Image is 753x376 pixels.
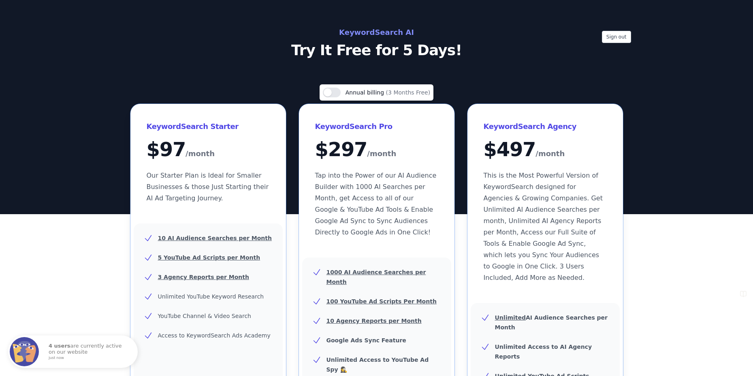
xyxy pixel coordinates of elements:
[367,147,396,160] span: /month
[147,172,269,202] span: Our Starter Plan is Ideal for Smaller Businesses & those Just Starting their AI Ad Targeting Jour...
[484,120,607,133] h3: KeywordSearch Agency
[147,120,270,133] h3: KeywordSearch Starter
[49,356,127,360] small: just now
[326,269,426,285] u: 1000 AI Audience Searches per Month
[495,314,608,331] b: AI Audience Searches per Month
[49,343,70,349] strong: 4 users
[326,337,406,344] b: Google Ads Sync Feature
[326,298,437,305] u: 100 YouTube Ad Scripts Per Month
[49,343,130,360] p: are currently active on our website
[158,293,264,300] span: Unlimited YouTube Keyword Research
[10,337,39,366] img: Fomo
[315,140,438,160] div: $ 297
[158,332,271,339] span: Access to KeywordSearch Ads Academy
[158,313,251,319] span: YouTube Channel & Video Search
[386,89,431,96] span: (3 Months Free)
[158,254,260,261] u: 5 YouTube Ad Scripts per Month
[602,31,631,43] button: Sign out
[326,318,422,324] u: 10 Agency Reports per Month
[535,147,565,160] span: /month
[484,172,603,281] span: This is the Most Powerful Version of KeywordSearch designed for Agencies & Growing Companies. Get...
[326,357,429,373] b: Unlimited Access to YouTube Ad Spy 🕵️‍♀️
[158,235,272,241] u: 10 AI Audience Searches per Month
[158,274,249,280] u: 3 Agency Reports per Month
[195,42,558,58] p: Try It Free for 5 Days!
[495,314,526,321] u: Unlimited
[346,89,386,96] span: Annual billing
[484,140,607,160] div: $ 497
[147,140,270,160] div: $ 97
[315,172,437,236] span: Tap into the Power of our AI Audience Builder with 1000 AI Searches per Month, get Access to all ...
[315,120,438,133] h3: KeywordSearch Pro
[495,344,592,360] b: Unlimited Access to AI Agency Reports
[195,26,558,39] h2: KeywordSearch AI
[186,147,215,160] span: /month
